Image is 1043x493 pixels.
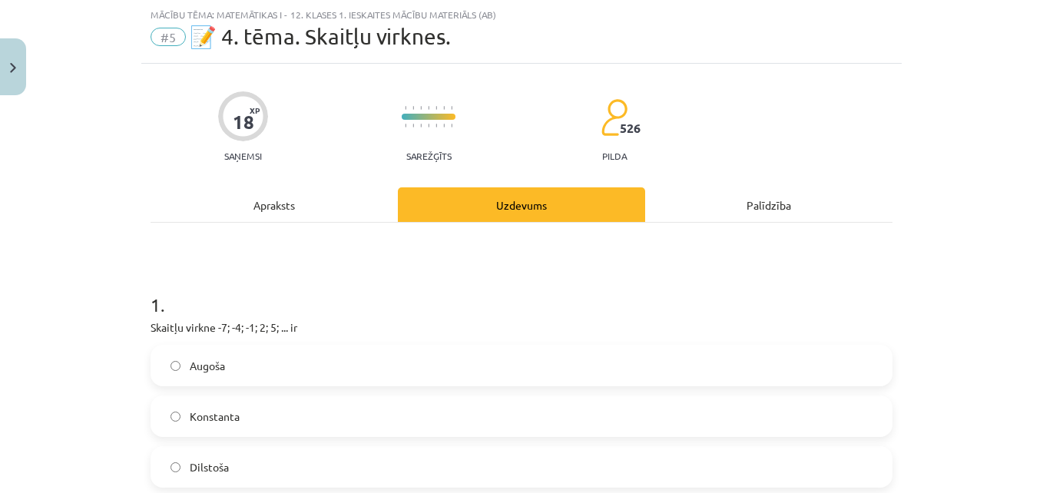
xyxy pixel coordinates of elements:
[443,124,445,127] img: icon-short-line-57e1e144782c952c97e751825c79c345078a6d821885a25fce030b3d8c18986b.svg
[190,409,240,425] span: Konstanta
[435,106,437,110] img: icon-short-line-57e1e144782c952c97e751825c79c345078a6d821885a25fce030b3d8c18986b.svg
[405,106,406,110] img: icon-short-line-57e1e144782c952c97e751825c79c345078a6d821885a25fce030b3d8c18986b.svg
[420,124,422,127] img: icon-short-line-57e1e144782c952c97e751825c79c345078a6d821885a25fce030b3d8c18986b.svg
[171,462,180,472] input: Dilstoša
[412,124,414,127] img: icon-short-line-57e1e144782c952c97e751825c79c345078a6d821885a25fce030b3d8c18986b.svg
[451,106,452,110] img: icon-short-line-57e1e144782c952c97e751825c79c345078a6d821885a25fce030b3d8c18986b.svg
[645,187,892,222] div: Palīdzība
[601,98,627,137] img: students-c634bb4e5e11cddfef0936a35e636f08e4e9abd3cc4e673bd6f9a4125e45ecb1.svg
[420,106,422,110] img: icon-short-line-57e1e144782c952c97e751825c79c345078a6d821885a25fce030b3d8c18986b.svg
[620,121,641,135] span: 526
[398,187,645,222] div: Uzdevums
[233,111,254,133] div: 18
[151,28,186,46] span: #5
[151,187,398,222] div: Apraksts
[435,124,437,127] img: icon-short-line-57e1e144782c952c97e751825c79c345078a6d821885a25fce030b3d8c18986b.svg
[250,106,260,114] span: XP
[405,124,406,127] img: icon-short-line-57e1e144782c952c97e751825c79c345078a6d821885a25fce030b3d8c18986b.svg
[151,9,892,20] div: Mācību tēma: Matemātikas i - 12. klases 1. ieskaites mācību materiāls (ab)
[451,124,452,127] img: icon-short-line-57e1e144782c952c97e751825c79c345078a6d821885a25fce030b3d8c18986b.svg
[428,106,429,110] img: icon-short-line-57e1e144782c952c97e751825c79c345078a6d821885a25fce030b3d8c18986b.svg
[171,412,180,422] input: Konstanta
[412,106,414,110] img: icon-short-line-57e1e144782c952c97e751825c79c345078a6d821885a25fce030b3d8c18986b.svg
[406,151,452,161] p: Sarežģīts
[151,319,892,336] p: Skaitļu virkne -7; -4; -1; 2; 5; ... ir
[190,24,451,49] span: 📝 4. tēma. Skaitļu virknes.
[602,151,627,161] p: pilda
[171,361,180,371] input: Augoša
[190,459,229,475] span: Dilstoša
[218,151,268,161] p: Saņemsi
[190,358,225,374] span: Augoša
[10,63,16,73] img: icon-close-lesson-0947bae3869378f0d4975bcd49f059093ad1ed9edebbc8119c70593378902aed.svg
[151,267,892,315] h1: 1 .
[428,124,429,127] img: icon-short-line-57e1e144782c952c97e751825c79c345078a6d821885a25fce030b3d8c18986b.svg
[443,106,445,110] img: icon-short-line-57e1e144782c952c97e751825c79c345078a6d821885a25fce030b3d8c18986b.svg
